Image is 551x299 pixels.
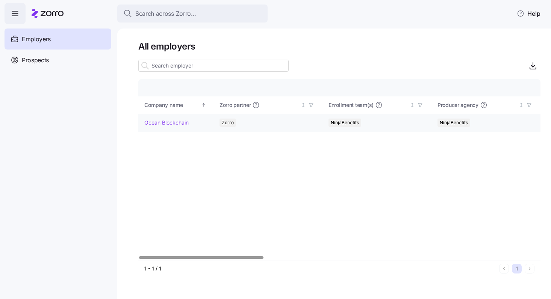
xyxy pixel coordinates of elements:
span: Zorro partner [219,101,251,109]
th: Zorro partnerNot sorted [213,96,322,114]
span: Search across Zorro... [135,9,196,18]
h1: All employers [138,41,540,52]
button: Help [511,6,546,21]
span: NinjaBenefits [440,119,468,127]
button: Search across Zorro... [117,5,268,23]
div: Not sorted [519,102,524,108]
div: Not sorted [410,102,415,108]
a: Prospects [5,50,111,71]
a: Ocean Blockchain [144,119,189,126]
span: Employers [22,35,51,44]
span: Zorro [222,119,234,127]
button: Next page [525,264,534,273]
span: Producer agency [437,101,478,109]
div: Not sorted [301,102,306,108]
div: 1 - 1 / 1 [144,265,496,272]
a: Employers [5,29,111,50]
button: Previous page [499,264,509,273]
div: Sorted ascending [201,102,206,108]
div: Company name [144,101,200,109]
span: Enrollment team(s) [328,101,374,109]
th: Producer agencyNot sorted [431,96,540,114]
span: Help [517,9,540,18]
span: Prospects [22,56,49,65]
th: Enrollment team(s)Not sorted [322,96,431,114]
th: Company nameSorted ascending [138,96,213,114]
span: NinjaBenefits [331,119,359,127]
button: 1 [512,264,522,273]
input: Search employer [138,60,289,72]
